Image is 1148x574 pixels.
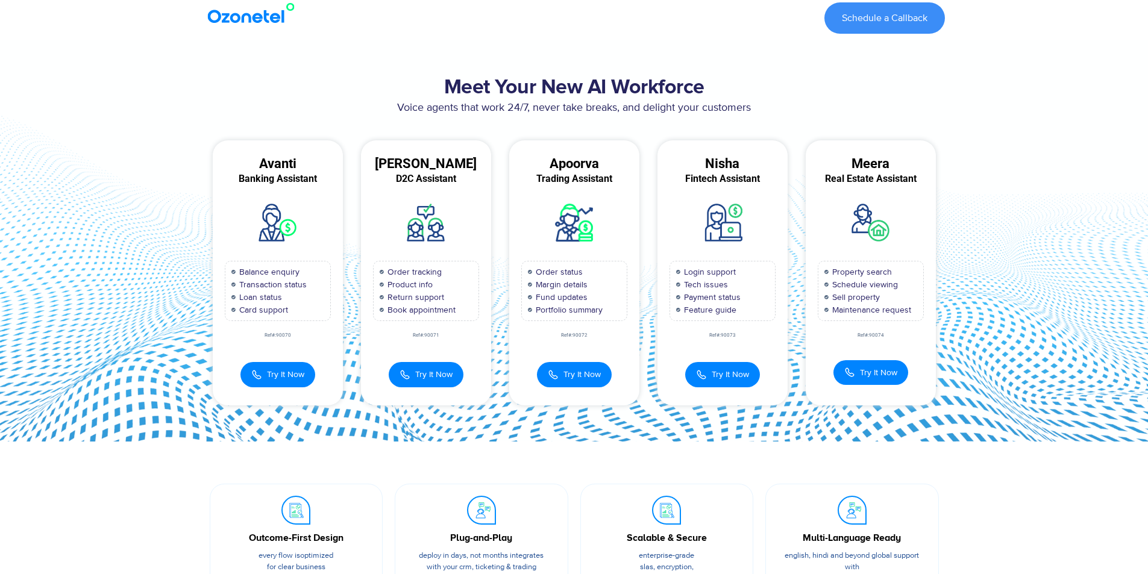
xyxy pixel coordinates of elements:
img: Call Icon [400,368,410,381]
div: Real Estate Assistant [806,173,936,184]
button: Try It Now [537,362,612,387]
span: Enterprise-grade [639,551,694,560]
span: Every flow is [259,551,300,560]
p: Voice agents that work 24/7, never take breaks, and delight your customers [204,100,945,116]
div: Ref#:90071 [361,333,491,338]
div: Ref#:90072 [509,333,639,338]
div: Trading Assistant [509,173,639,184]
div: Multi-Language Ready [784,531,920,545]
span: Tech issues [681,278,728,291]
span: Fund updates [533,291,588,304]
span: Schedule viewing [829,278,898,291]
img: Call Icon [251,368,262,381]
div: Scalable & Secure [599,531,735,545]
span: Schedule a Callback [842,13,927,23]
div: Plug-and-Play [413,531,550,545]
span: Sell property [829,291,880,304]
span: Margin details [533,278,588,291]
span: Product info [384,278,433,291]
span: Order tracking [384,266,442,278]
button: Try It Now [833,360,908,385]
h2: Meet Your New AI Workforce [204,76,945,100]
img: Call Icon [844,367,855,378]
span: Try It Now [563,368,601,381]
span: Try It Now [415,368,453,381]
img: Call Icon [696,368,707,381]
span: Try It Now [267,368,304,381]
span: Feature guide [681,304,736,316]
span: Try It Now [860,366,897,379]
span: Order status [533,266,583,278]
div: [PERSON_NAME] [361,158,491,169]
span: Loan status [236,291,282,304]
div: Meera [806,158,936,169]
span: Try It Now [712,368,749,381]
div: Ref#:90074 [806,333,936,338]
div: Banking Assistant [213,173,343,184]
div: Ref#:90070 [213,333,343,338]
span: Card support [236,304,288,316]
span: optimized [300,551,333,560]
button: Try It Now [685,362,760,387]
div: Ref#:90073 [657,333,788,338]
button: Try It Now [389,362,463,387]
span: Payment status [681,291,741,304]
div: Avanti [213,158,343,169]
span: Maintenance request [829,304,911,316]
span: Property search [829,266,892,278]
div: Outcome-First Design [228,531,365,545]
div: Apoorva [509,158,639,169]
div: Fintech Assistant [657,173,788,184]
span: Transaction status [236,278,307,291]
span: Book appointment [384,304,456,316]
span: Login support [681,266,736,278]
div: D2C Assistant [361,173,491,184]
span: Return support [384,291,444,304]
img: Call Icon [548,368,559,381]
span: Balance enquiry [236,266,300,278]
span: Portfolio summary [533,304,603,316]
a: Schedule a Callback [824,2,945,34]
div: Nisha [657,158,788,169]
button: Try It Now [240,362,315,387]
